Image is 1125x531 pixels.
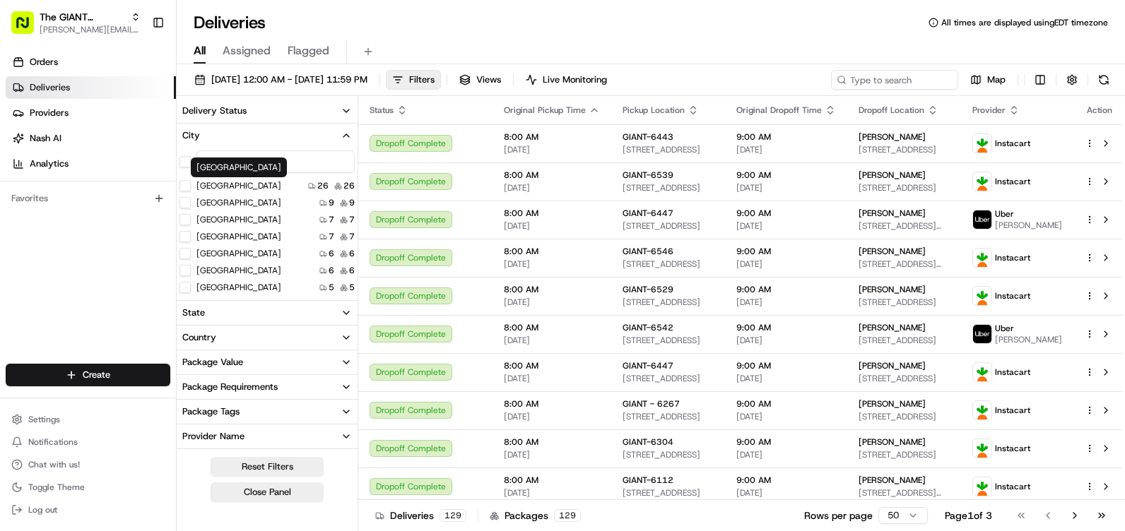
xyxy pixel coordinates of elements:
[973,134,991,153] img: profile_instacart_ahold_partner.png
[504,246,600,257] span: 8:00 AM
[329,231,334,242] span: 7
[623,144,714,155] span: [STREET_ADDRESS]
[859,335,950,346] span: [STREET_ADDRESS]
[329,214,334,225] span: 7
[859,360,926,371] span: [PERSON_NAME]
[6,364,170,386] button: Create
[211,457,324,477] button: Reset Filters
[317,180,329,191] span: 26
[973,325,991,343] img: profile_uber_ahold_partner.png
[736,411,836,422] span: [DATE]
[196,231,281,242] label: [GEOGRAPHIC_DATA]
[995,138,1030,149] span: Instacart
[177,326,358,350] button: Country
[995,252,1030,263] span: Instacart
[211,73,367,86] span: [DATE] 12:00 AM - [DATE] 11:59 PM
[196,265,281,276] label: [GEOGRAPHIC_DATA]
[973,249,991,267] img: profile_instacart_ahold_partner.png
[6,432,170,452] button: Notifications
[409,73,435,86] span: Filters
[736,398,836,410] span: 9:00 AM
[196,282,281,293] label: [GEOGRAPHIC_DATA]
[736,220,836,232] span: [DATE]
[859,144,950,155] span: [STREET_ADDRESS]
[623,208,673,219] span: GIANT-6447
[504,449,600,460] span: [DATE]
[1094,70,1114,90] button: Refresh
[14,56,257,79] p: Welcome 👋
[196,197,281,208] label: [GEOGRAPHIC_DATA]
[859,208,926,219] span: [PERSON_NAME]
[623,220,714,232] span: [STREET_ADDRESS]
[736,373,836,384] span: [DATE]
[349,197,355,208] span: 9
[288,42,329,59] span: Flagged
[623,322,673,333] span: GIANT-6542
[6,187,170,210] div: Favorites
[134,205,227,219] span: API Documentation
[349,231,355,242] span: 7
[973,287,991,305] img: profile_instacart_ahold_partner.png
[223,42,271,59] span: Assigned
[859,131,926,143] span: [PERSON_NAME]
[623,131,673,143] span: GIANT-6443
[623,246,673,257] span: GIANT-6546
[504,297,600,308] span: [DATE]
[83,369,110,381] span: Create
[37,91,233,106] input: Clear
[177,375,358,399] button: Package Requirements
[995,208,1014,220] span: Uber
[543,73,607,86] span: Live Monitoring
[504,360,600,371] span: 8:00 AM
[48,135,232,149] div: Start new chat
[623,335,714,346] span: [STREET_ADDRESS]
[504,131,600,143] span: 8:00 AM
[623,398,680,410] span: GIANT - 6267
[440,509,466,522] div: 129
[370,105,394,116] span: Status
[736,144,836,155] span: [DATE]
[182,331,216,344] div: Country
[504,335,600,346] span: [DATE]
[177,350,358,374] button: Package Value
[973,477,991,496] img: profile_instacart_ahold_partner.png
[28,436,78,448] span: Notifications
[736,169,836,181] span: 9:00 AM
[182,306,205,319] div: State
[194,42,206,59] span: All
[30,81,70,94] span: Deliveries
[100,239,171,250] a: Powered byPylon
[623,169,673,181] span: GIANT-6539
[804,508,873,523] p: Rows per page
[504,144,600,155] span: [DATE]
[736,487,836,499] span: [DATE]
[504,105,586,116] span: Original Pickup Time
[973,172,991,191] img: profile_instacart_ahold_partner.png
[196,214,281,225] label: [GEOGRAPHIC_DATA]
[504,182,600,193] span: [DATE]
[28,504,57,515] span: Log out
[177,99,358,123] button: Delivery Status
[973,363,991,381] img: profile_instacart_ahold_partner.png
[736,258,836,270] span: [DATE]
[30,56,58,68] span: Orders
[995,334,1062,345] span: [PERSON_NAME]
[196,150,355,173] input: City
[504,411,600,422] span: [DATE]
[40,10,125,24] span: The GIANT Company
[831,70,958,90] input: Type to search
[736,449,836,460] span: [DATE]
[973,401,991,419] img: profile_instacart_ahold_partner.png
[973,439,991,458] img: profile_instacart_ahold_partner.png
[504,436,600,448] span: 8:00 AM
[453,70,507,90] button: Views
[177,424,358,448] button: Provider Name
[6,102,176,124] a: Providers
[504,284,600,295] span: 8:00 AM
[504,373,600,384] span: [DATE]
[14,14,42,42] img: Nash
[177,124,358,148] button: City
[859,182,950,193] span: [STREET_ADDRESS]
[343,180,355,191] span: 26
[736,105,822,116] span: Original Dropoff Time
